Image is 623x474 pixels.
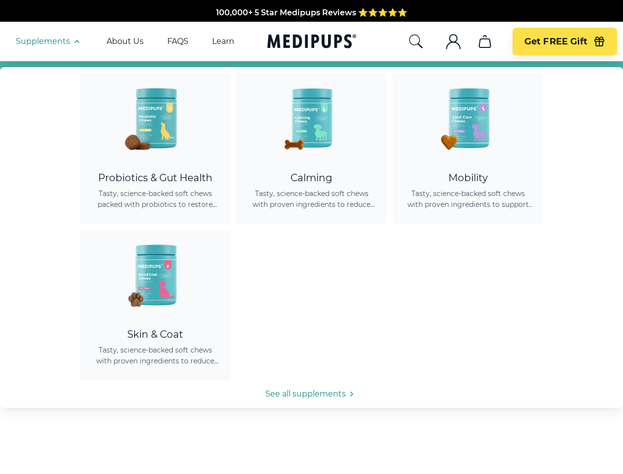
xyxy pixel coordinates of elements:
span: Supplements [16,37,70,46]
span: Tasty, science-backed soft chews with proven ingredients to support joint health, improve mobilit... [404,188,531,210]
img: Probiotic Dog Chews - Medipups [111,73,200,162]
button: Supplements [16,36,83,47]
img: Joint Care Chews - Medipups [424,73,513,162]
button: account [441,30,465,53]
a: Medipups [267,32,356,52]
a: Skin & Coat Chews - MedipupsSkin & CoatTasty, science-backed soft chews with proven ingredients t... [80,230,230,380]
div: Skin & Coat [92,328,219,341]
img: Calming Dog Chews - Medipups [267,73,356,162]
a: Probiotic Dog Chews - MedipupsProbiotics & Gut HealthTasty, science-backed soft chews packed with... [80,73,230,224]
a: Calming Dog Chews - MedipupsCalmingTasty, science-backed soft chews with proven ingredients to re... [236,73,387,224]
div: Calming [248,172,375,184]
span: Made In The [GEOGRAPHIC_DATA] from domestic & globally sourced ingredients [147,20,476,29]
button: search [408,34,424,49]
span: Get FREE Gift [524,36,587,47]
a: Joint Care Chews - MedipupsMobilityTasty, science-backed soft chews with proven ingredients to su... [393,73,543,224]
img: Skin & Coat Chews - Medipups [111,230,200,318]
a: About Us [107,37,144,46]
span: 100,000+ 5 Star Medipups Reviews ⭐️⭐️⭐️⭐️⭐️ [216,8,407,17]
div: Probiotics & Gut Health [92,172,219,184]
a: FAQS [167,37,188,46]
span: Tasty, science-backed soft chews packed with probiotics to restore gut balance, ease itching, sup... [92,188,219,210]
span: Tasty, science-backed soft chews with proven ingredients to reduce anxiety, promote relaxation, a... [248,188,375,210]
button: Get FREE Gift [513,28,617,55]
a: Learn [212,37,234,46]
span: Tasty, science-backed soft chews with proven ingredients to reduce shedding, promote healthy skin... [92,345,219,366]
div: Mobility [404,172,531,184]
button: cart [473,30,497,53]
